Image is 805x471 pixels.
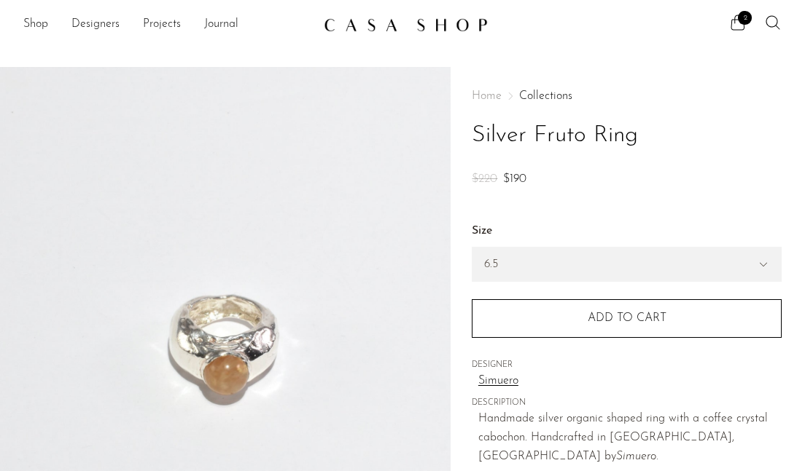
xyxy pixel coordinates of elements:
[588,312,666,324] span: Add to cart
[143,15,181,34] a: Projects
[23,15,48,34] a: Shop
[472,117,782,154] h1: Silver Fruto Ring
[472,397,782,410] span: DESCRIPTION
[23,12,312,37] ul: NEW HEADER MENU
[616,451,658,462] em: Simuero.
[519,90,572,102] a: Collections
[71,15,120,34] a: Designers
[472,359,782,372] span: DESIGNER
[472,299,782,337] button: Add to cart
[472,173,497,185] span: $220
[472,90,782,102] nav: Breadcrumbs
[478,372,782,391] a: Simuero
[23,12,312,37] nav: Desktop navigation
[472,90,502,102] span: Home
[738,11,752,25] span: 2
[503,173,526,185] span: $190
[478,410,782,466] p: Handmade silver organic shaped ring with a coffee crystal cabochon. Handcrafted in [GEOGRAPHIC_DA...
[204,15,238,34] a: Journal
[472,222,782,241] label: Size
